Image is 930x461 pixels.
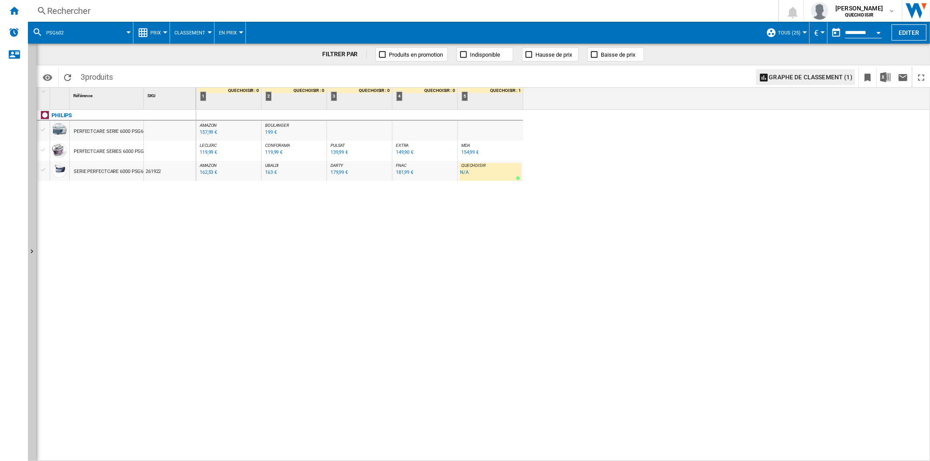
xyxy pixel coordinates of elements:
span: BOULANGER [265,123,289,128]
div: Référence Sort None [72,88,143,101]
div: 181,99 € [396,169,413,175]
button: € [814,22,823,44]
div: QUECHOISIR N/A [460,163,521,183]
span: Produits en promotion [389,51,443,58]
span: PSG602 [46,30,64,36]
div: 4 [396,92,402,101]
div: PERFECTCARE SERIES 6000 PSG602030 BLANC VIOLET [74,142,193,162]
span: AMAZON [200,163,217,168]
div: Mise à jour : mardi 16 septembre 2025 11:42 [395,148,413,157]
button: En Prix [219,22,241,44]
div: PSG602 [32,22,129,44]
div: 149,90 € [396,149,413,155]
span: QUECHOISIR [461,163,486,168]
button: Envoyer ce rapport par email [894,67,912,87]
div: Mise à jour : mardi 16 septembre 2025 02:51 [329,168,348,177]
button: Prix [150,22,165,44]
div: 1 [200,92,206,101]
div: 2 QUECHOISIR : 0 [263,88,327,109]
button: Editer [892,24,927,41]
div: PULSAT 139,99 € [329,143,390,163]
div: 2 [266,92,272,101]
div: DARTY 179,99 € [329,163,390,183]
div: FNAC 181,99 € [394,163,456,183]
button: Indisponible [456,47,513,61]
div: QUECHOISIR : 0 [394,88,457,93]
div: 157,99 € [200,129,217,135]
button: Options [39,69,56,85]
div: 119,99 € [265,149,283,155]
span: [PERSON_NAME] [835,4,883,13]
div: N/A [460,168,469,177]
span: TOUS (25) [778,30,801,36]
button: Open calendar [871,24,886,39]
div: 3 QUECHOISIR : 0 [329,88,392,109]
div: Rechercher [47,5,756,17]
div: BOULANGER 199 € [263,123,325,143]
span: Prix [150,30,161,36]
button: Produits en promotion [375,47,448,61]
div: Mise à jour : mardi 16 septembre 2025 01:00 [198,128,217,137]
div: 119,99 € [200,149,217,155]
div: Mise à jour : mardi 16 septembre 2025 07:07 [460,148,479,157]
span: Indisponible [470,51,500,58]
button: Télécharger au format Excel [877,67,894,87]
span: Référence [73,93,92,98]
div: Sort None [72,88,143,101]
div: 163 € [265,169,277,175]
div: 139,99 € [330,149,348,155]
button: TOUS (25) [778,22,805,44]
img: excel-24x24.png [880,72,891,82]
div: Sort None [52,88,69,101]
button: Classement [174,22,210,44]
div: Mise à jour : mardi 16 septembre 2025 00:59 [198,168,217,177]
span: Baisse de prix [601,51,635,58]
div: 261922 [144,161,196,181]
div: Cliquez pour filtrer sur cette marque [51,110,72,121]
button: PSG602 [46,22,72,44]
span: CONFORAMA [265,143,290,148]
div: LECLERC 119,99 € [198,143,259,163]
span: MDA [461,143,470,148]
div: 1 QUECHOISIR : 0 [198,88,261,109]
button: Recharger [59,67,76,87]
span: UBALDI [265,163,279,168]
div: AMAZON 157,99 € [198,123,259,143]
div: EXTRA 149,90 € [394,143,456,163]
div: 5 [462,92,468,101]
span: LECLERC [200,143,217,148]
span: produits [85,72,113,81]
div: PERFECTCARE SERIE 6000 PSG602220 BLEU BLANC [74,122,185,142]
div: Mise à jour : mardi 16 septembre 2025 04:25 [264,168,277,177]
span: Classement [174,30,205,36]
button: Graphe de classement (1) [756,69,855,85]
div: Sort None [146,88,196,101]
span: € [814,28,818,37]
div: FILTRER PAR [323,50,367,59]
div: Mise à jour : mardi 16 septembre 2025 06:49 [395,168,413,177]
div: QUECHOISIR : 1 [460,88,523,93]
div: Mise à jour : mardi 16 septembre 2025 01:22 [198,148,217,157]
div: Mise à jour : mardi 16 septembre 2025 00:53 [264,128,277,137]
div: QUECHOISIR : 0 [329,88,392,93]
div: Sélectionnez 1 à 3 sites en cliquant sur les cellules afin d'afficher un graphe de classement [753,67,859,88]
div: 5 QUECHOISIR : 1 [460,88,523,109]
div: 179,99 € [330,169,348,175]
md-menu: Currency [810,22,828,44]
span: DARTY [330,163,344,168]
button: Hausse de prix [522,47,579,61]
div: MDA 154,99 € [460,143,521,163]
span: Hausse de prix [535,51,572,58]
button: md-calendar [828,24,845,41]
div: Prix [138,22,165,44]
div: UBALDI 163 € [263,163,325,183]
div: 154,99 € [461,149,479,155]
img: profile.jpg [811,2,828,20]
span: En Prix [219,30,237,36]
div: QUECHOISIR : 0 [198,88,261,93]
div: Mise à jour : mardi 16 septembre 2025 04:47 [264,148,283,157]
